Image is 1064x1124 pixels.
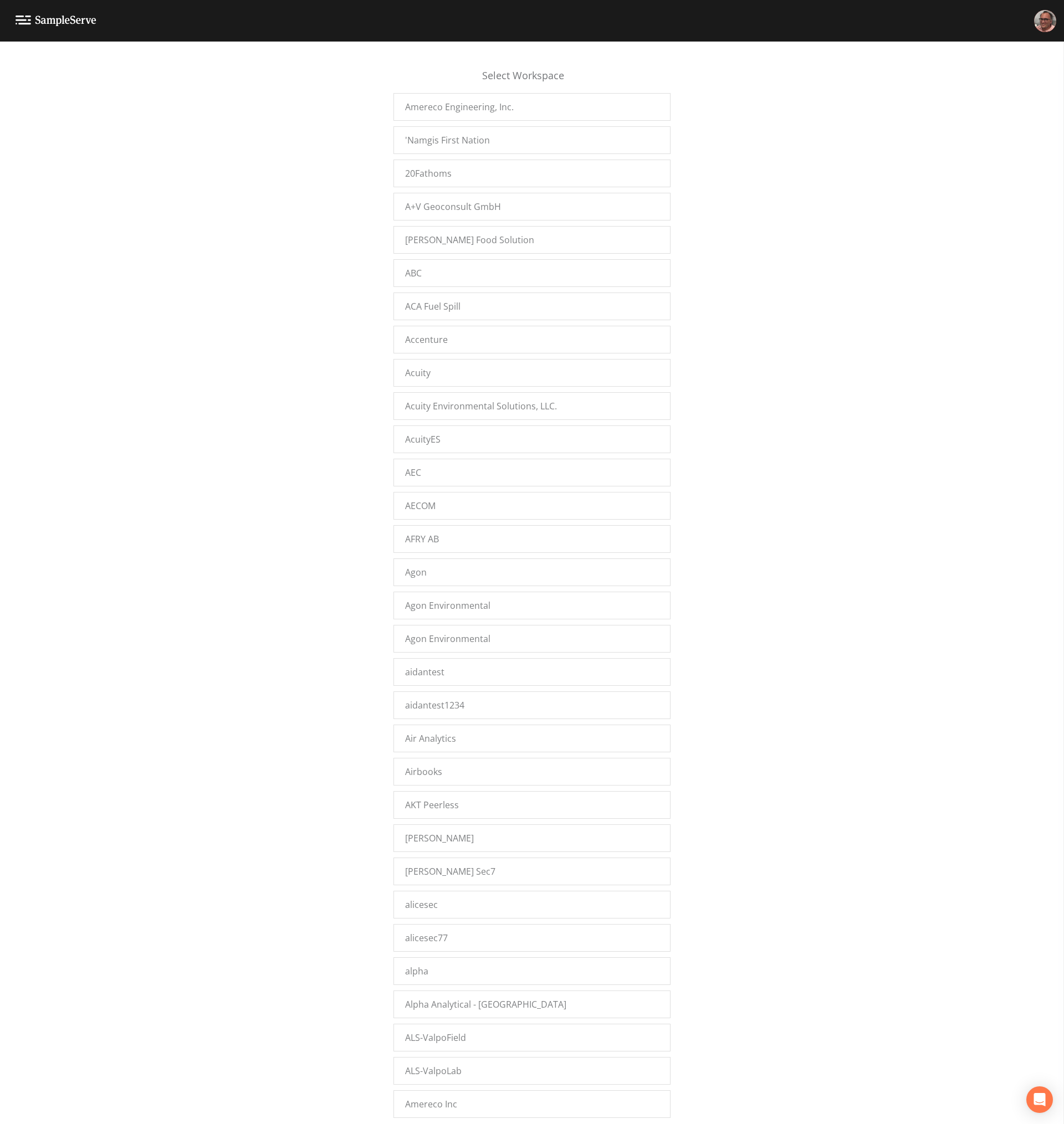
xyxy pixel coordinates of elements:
[16,16,96,26] img: logo
[393,68,671,93] div: Select Workspace
[405,665,444,679] span: aidantest
[405,865,495,878] span: [PERSON_NAME] Sec7
[393,558,671,586] a: Agon
[393,658,671,686] a: aidantest
[405,333,448,346] span: Accenture
[393,924,671,952] a: alicesec77
[405,798,459,812] span: AKT Peerless
[405,466,421,479] span: AEC
[393,492,671,520] a: AECOM
[405,233,534,247] span: [PERSON_NAME] Food Solution
[405,134,490,147] span: 'Namgis First Nation
[393,459,671,486] a: AEC
[393,725,671,752] a: Air Analytics
[393,392,671,420] a: Acuity Environmental Solutions, LLC.
[1034,10,1056,32] img: e2d790fa78825a4bb76dcb6ab311d44c
[393,691,671,719] a: aidantest1234
[405,832,474,845] span: [PERSON_NAME]
[393,525,671,553] a: AFRY AB
[405,100,514,114] span: Amereco Engineering, Inc.
[405,399,557,413] span: Acuity Environmental Solutions, LLC.
[393,625,671,653] a: Agon Environmental
[393,824,671,852] a: [PERSON_NAME]
[393,1024,671,1051] a: ALS-ValpoField
[393,193,671,220] a: A+V Geoconsult GmbH
[405,499,436,512] span: AECOM
[405,1031,466,1044] span: ALS-ValpoField
[405,300,461,313] span: ACA Fuel Spill
[393,758,671,786] a: Airbooks
[405,931,448,945] span: alicesec77
[393,791,671,819] a: AKT Peerless
[405,167,452,180] span: 20Fathoms
[405,998,566,1011] span: Alpha Analytical - [GEOGRAPHIC_DATA]
[405,964,428,978] span: alpha
[393,1090,671,1118] a: Amereco Inc
[405,1097,457,1111] span: Amereco Inc
[405,200,501,213] span: A+V Geoconsult GmbH
[393,858,671,885] a: [PERSON_NAME] Sec7
[393,359,671,387] a: Acuity
[393,425,671,453] a: AcuityES
[393,160,671,187] a: 20Fathoms
[405,366,431,379] span: Acuity
[405,699,464,712] span: aidantest1234
[405,599,490,612] span: Agon Environmental
[393,891,671,918] a: alicesec
[405,898,438,911] span: alicesec
[1026,1086,1053,1113] div: Open Intercom Messenger
[405,433,441,446] span: AcuityES
[405,532,439,546] span: AFRY AB
[393,292,671,320] a: ACA Fuel Spill
[393,592,671,619] a: Agon Environmental
[405,266,422,280] span: ABC
[393,226,671,254] a: [PERSON_NAME] Food Solution
[393,1057,671,1085] a: ALS-ValpoLab
[405,732,456,745] span: Air Analytics
[393,326,671,353] a: Accenture
[393,259,671,287] a: ABC
[405,632,490,645] span: Agon Environmental
[393,957,671,985] a: alpha
[393,990,671,1018] a: Alpha Analytical - [GEOGRAPHIC_DATA]
[393,126,671,154] a: 'Namgis First Nation
[405,765,442,778] span: Airbooks
[405,1064,462,1077] span: ALS-ValpoLab
[405,566,427,579] span: Agon
[393,93,671,121] a: Amereco Engineering, Inc.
